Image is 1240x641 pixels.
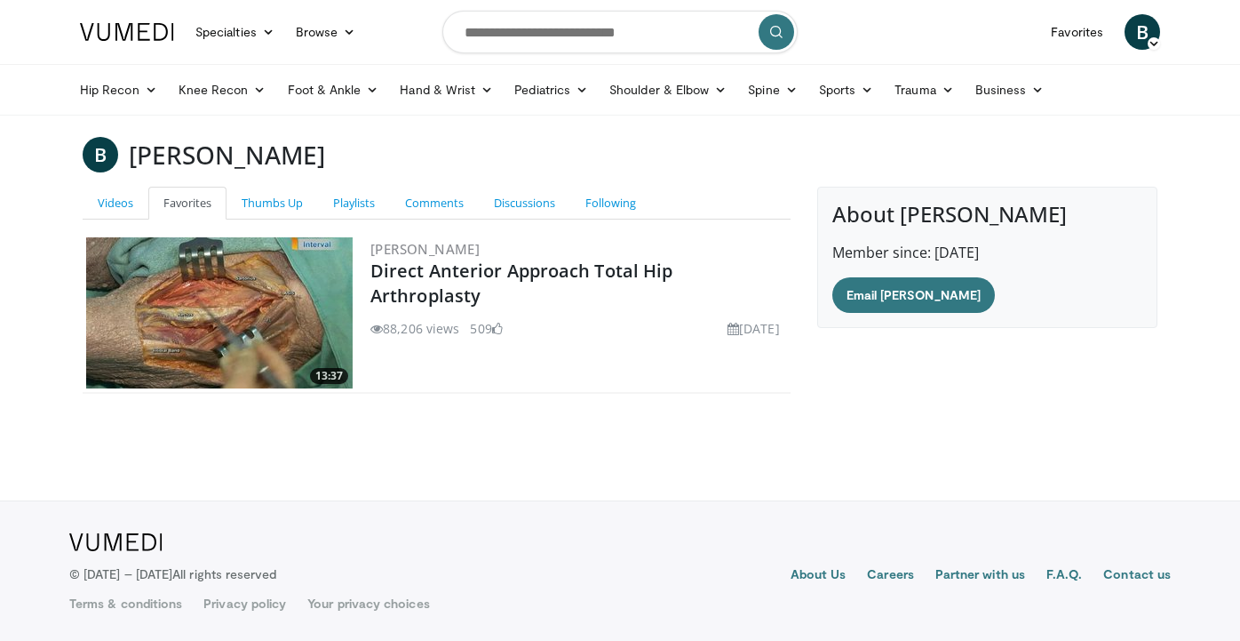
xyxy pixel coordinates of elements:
[86,237,353,389] img: 294118_0000_1.png.300x170_q85_crop-smart_upscale.jpg
[1125,14,1160,50] a: B
[390,187,479,220] a: Comments
[832,202,1142,228] h4: About [PERSON_NAME]
[185,14,285,50] a: Specialties
[389,72,504,108] a: Hand & Wrist
[504,72,599,108] a: Pediatrics
[277,72,390,108] a: Foot & Ankle
[129,137,325,172] h3: [PERSON_NAME]
[1040,14,1114,50] a: Favorites
[727,319,780,338] li: [DATE]
[599,72,737,108] a: Shoulder & Elbow
[791,565,847,587] a: About Us
[965,72,1055,108] a: Business
[1046,565,1082,587] a: F.A.Q.
[1103,565,1171,587] a: Contact us
[227,187,318,220] a: Thumbs Up
[69,72,168,108] a: Hip Recon
[310,368,348,384] span: 13:37
[69,565,277,583] p: © [DATE] – [DATE]
[479,187,570,220] a: Discussions
[172,566,276,581] span: All rights reserved
[370,240,480,258] a: [PERSON_NAME]
[307,595,429,613] a: Your privacy choices
[318,187,390,220] a: Playlists
[370,259,672,308] a: Direct Anterior Approach Total Hip Arthroplasty
[148,187,227,220] a: Favorites
[168,72,277,108] a: Knee Recon
[737,72,807,108] a: Spine
[832,277,995,313] a: Email [PERSON_NAME]
[86,237,353,389] a: 13:37
[808,72,885,108] a: Sports
[867,565,914,587] a: Careers
[83,187,148,220] a: Videos
[832,242,1142,263] p: Member since: [DATE]
[285,14,367,50] a: Browse
[80,23,174,41] img: VuMedi Logo
[69,533,163,551] img: VuMedi Logo
[83,137,118,172] a: B
[442,11,798,53] input: Search topics, interventions
[203,595,286,613] a: Privacy policy
[69,595,182,613] a: Terms & conditions
[470,319,502,338] li: 509
[570,187,651,220] a: Following
[370,319,459,338] li: 88,206 views
[884,72,965,108] a: Trauma
[935,565,1025,587] a: Partner with us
